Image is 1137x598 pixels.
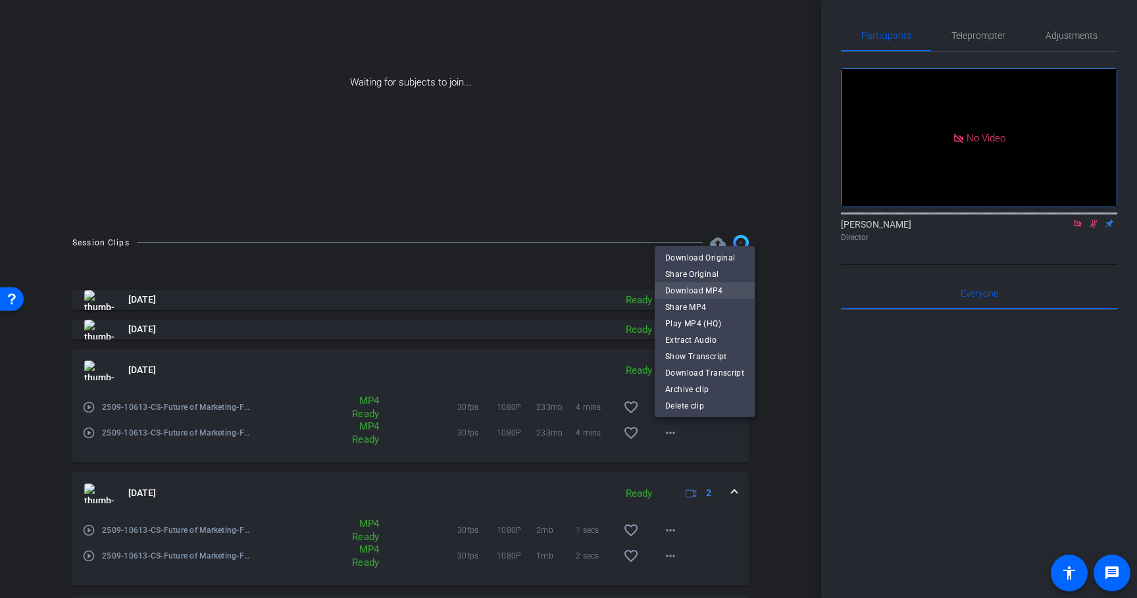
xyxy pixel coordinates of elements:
span: Share Original [665,266,744,282]
span: Download Original [665,250,744,266]
span: Download Transcript [665,365,744,381]
span: Download MP4 [665,283,744,299]
span: Play MP4 (HQ) [665,316,744,332]
span: Archive clip [665,382,744,397]
span: Delete clip [665,398,744,414]
span: Extract Audio [665,332,744,348]
span: Share MP4 [665,299,744,315]
span: Show Transcript [665,349,744,364]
